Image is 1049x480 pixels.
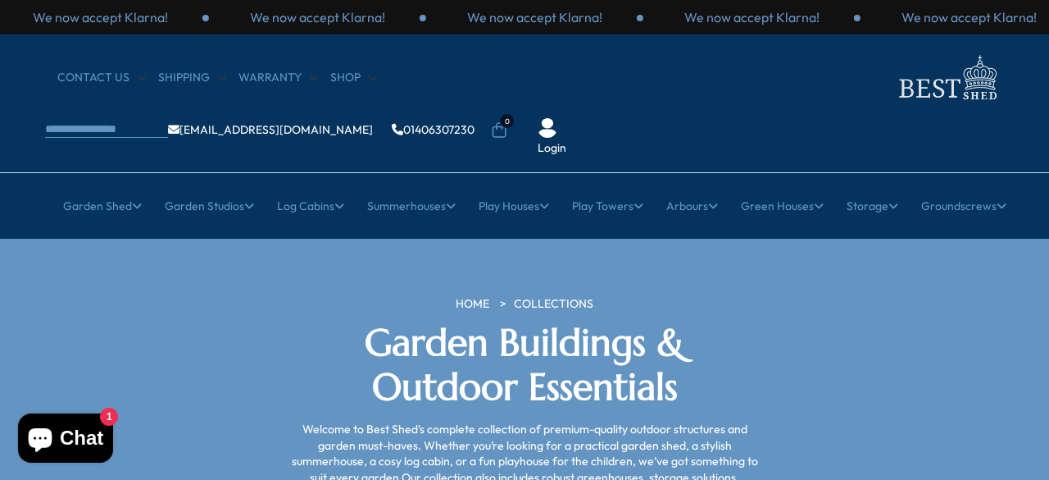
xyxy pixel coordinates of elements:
img: User Icon [538,118,557,138]
div: 1 / 3 [426,8,643,26]
div: 3 / 3 [209,8,426,26]
inbox-online-store-chat: Shopify online store chat [13,414,118,467]
a: Shipping [158,70,226,86]
h2: Garden Buildings & Outdoor Essentials [291,321,758,409]
a: [EMAIL_ADDRESS][DOMAIN_NAME] [168,124,373,135]
span: 0 [500,114,514,128]
a: Shop [330,70,377,86]
a: Green Houses [741,185,824,226]
a: Groundscrews [921,185,1006,226]
div: 2 / 3 [643,8,861,26]
p: We now accept Klarna! [250,8,385,26]
p: We now accept Klarna! [901,8,1037,26]
a: 01406307230 [392,124,475,135]
a: Summerhouses [367,185,456,226]
a: Garden Studios [165,185,254,226]
p: We now accept Klarna! [684,8,820,26]
a: Log Cabins [277,185,344,226]
a: Play Houses [479,185,549,226]
a: Storage [847,185,898,226]
a: Arbours [666,185,718,226]
img: logo [889,51,1004,104]
p: We now accept Klarna! [467,8,602,26]
a: Play Towers [572,185,643,226]
p: We now accept Klarna! [33,8,168,26]
a: COLLECTIONS [514,296,593,313]
a: 0 [491,122,507,139]
a: Warranty [238,70,318,86]
a: HOME [456,296,489,313]
a: Login [538,140,566,157]
a: CONTACT US [57,70,146,86]
a: Garden Shed [63,185,142,226]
